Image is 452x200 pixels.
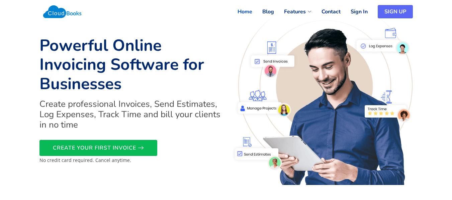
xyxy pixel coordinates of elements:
a: Sign In [341,4,368,19]
a: SIGN UP [378,5,413,18]
h2: Create professional Invoices, Send Estimates, Log Expenses, Track Time and bill your clients in n... [39,99,222,130]
a: Contact [311,4,341,19]
small: No credit card required. Cancel anytime. [39,157,131,163]
a: CREATE YOUR FIRST INVOICE [39,140,157,156]
h1: Powerful Online Invoicing Software for Businesses [39,36,222,94]
a: Blog [252,4,274,19]
a: Home [228,4,252,19]
a: Features [274,4,311,19]
span: Features [284,8,306,16]
img: Cloudbooks Logo [39,2,85,22]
